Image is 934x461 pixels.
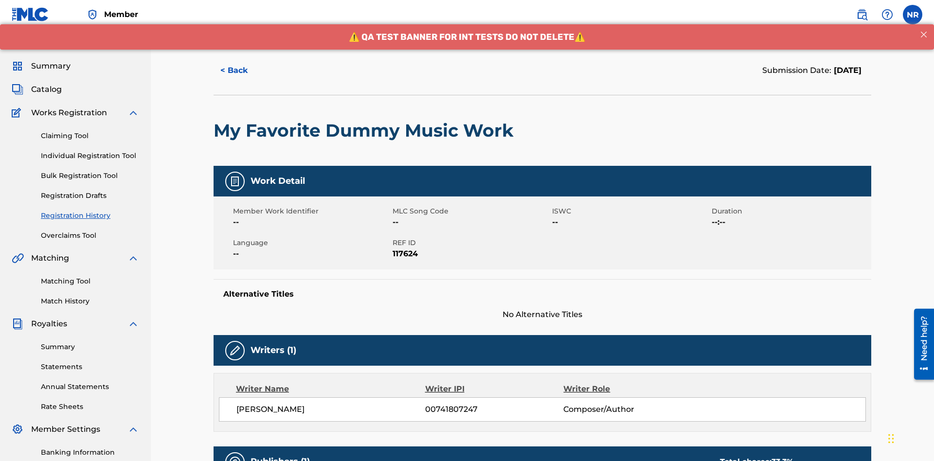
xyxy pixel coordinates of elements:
a: Annual Statements [41,382,139,392]
a: Statements [41,362,139,372]
img: expand [127,318,139,330]
span: -- [393,216,550,228]
img: search [856,9,868,20]
span: -- [552,216,709,228]
h2: My Favorite Dummy Music Work [214,120,519,142]
span: 117624 [393,248,550,260]
div: Help [878,5,897,24]
span: No Alternative Titles [214,309,871,320]
a: Match History [41,296,139,306]
span: [PERSON_NAME] [236,404,425,415]
span: Royalties [31,318,67,330]
span: Member Work Identifier [233,206,390,216]
img: Matching [12,252,24,264]
a: Banking Information [41,447,139,458]
a: Registration Drafts [41,191,139,201]
a: Rate Sheets [41,402,139,412]
a: Overclaims Tool [41,230,139,241]
img: Summary [12,60,23,72]
a: Bulk Registration Tool [41,171,139,181]
a: SummarySummary [12,60,71,72]
img: Member Settings [12,424,23,435]
div: Writer IPI [425,383,564,395]
span: Matching [31,252,69,264]
img: Works Registration [12,107,24,119]
img: expand [127,424,139,435]
span: 00741807247 [425,404,563,415]
span: [DATE] [831,66,862,75]
a: Individual Registration Tool [41,151,139,161]
img: expand [127,252,139,264]
span: Composer/Author [563,404,689,415]
a: Matching Tool [41,276,139,286]
span: MLC Song Code [393,206,550,216]
span: REF ID [393,238,550,248]
img: Royalties [12,318,23,330]
span: -- [233,216,390,228]
a: Claiming Tool [41,131,139,141]
span: Works Registration [31,107,107,119]
img: help [881,9,893,20]
img: expand [127,107,139,119]
span: ⚠️ QA TEST BANNER FOR INT TESTS DO NOT DELETE⚠️ [349,7,585,18]
iframe: Chat Widget [885,414,934,461]
div: Writer Name [236,383,425,395]
a: CatalogCatalog [12,84,62,95]
h5: Alternative Titles [223,289,862,299]
span: ISWC [552,206,709,216]
img: MLC Logo [12,7,49,21]
img: Writers [229,345,241,356]
span: --:-- [712,216,869,228]
img: Work Detail [229,176,241,187]
span: Member [104,9,138,20]
div: User Menu [903,5,922,24]
span: Duration [712,206,869,216]
span: Summary [31,60,71,72]
img: Top Rightsholder [87,9,98,20]
div: Writer Role [563,383,689,395]
span: -- [233,248,390,260]
a: Summary [41,342,139,352]
span: Language [233,238,390,248]
iframe: Resource Center [907,305,934,385]
a: Registration History [41,211,139,221]
h5: Writers (1) [251,345,296,356]
span: Catalog [31,84,62,95]
div: Submission Date: [762,65,862,76]
a: Public Search [852,5,872,24]
img: Catalog [12,84,23,95]
span: Member Settings [31,424,100,435]
div: Drag [888,424,894,453]
button: < Back [214,58,272,83]
h5: Work Detail [251,176,305,187]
